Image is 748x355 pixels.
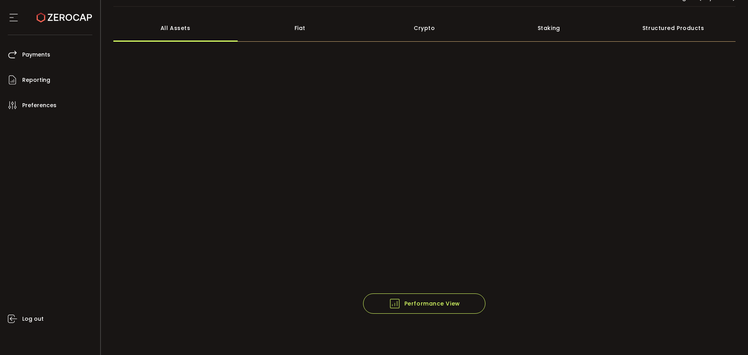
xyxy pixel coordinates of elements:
div: Structured Products [611,14,736,42]
span: Log out [22,313,44,325]
span: Payments [22,49,50,60]
span: Preferences [22,100,56,111]
iframe: Chat Widget [709,318,748,355]
span: Performance View [389,298,460,309]
span: Reporting [22,74,50,86]
div: All Assets [113,14,238,42]
div: Crypto [362,14,487,42]
div: Fiat [238,14,362,42]
button: Performance View [363,293,485,314]
div: Staking [487,14,611,42]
